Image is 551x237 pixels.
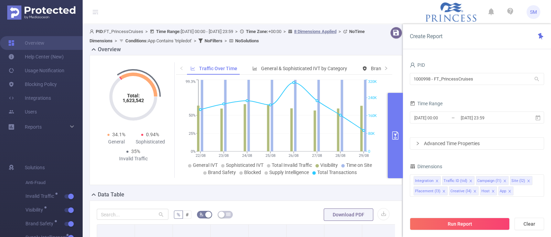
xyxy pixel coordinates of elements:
b: No Filters [205,38,222,43]
a: Usage Notification [8,64,64,77]
span: Reports [25,124,42,130]
tspan: 25% [189,131,196,136]
li: Traffic ID (tid) [442,176,475,185]
span: Blocked [244,170,261,175]
u: 8 Dimensions Applied [294,29,336,34]
div: Host [481,187,490,196]
input: Start date [414,113,469,122]
span: Invalid Traffic [25,194,56,198]
tspan: 240K [368,96,377,100]
span: General & Sophisticated IVT by Category [261,66,347,71]
span: % [177,212,180,217]
i: icon: table [226,212,230,216]
tspan: 24/08 [242,153,252,158]
i: icon: bar-chart [252,66,257,71]
i: icon: close [473,190,477,194]
tspan: 27/08 [312,153,322,158]
span: > [233,29,240,34]
tspan: 0 [368,149,370,154]
div: General [100,138,133,146]
h2: Overview [98,45,121,54]
li: Site (l2) [510,176,532,185]
span: Time Range [410,101,443,106]
span: SM [530,5,537,19]
span: General IVT [193,162,218,168]
i: icon: bg-colors [199,212,204,216]
li: App [498,186,513,195]
tspan: 320K [368,80,377,84]
div: Placement (l3) [415,187,440,196]
div: App [500,187,506,196]
tspan: 80K [368,131,375,136]
span: Brand Safety (Detected) [371,66,422,71]
div: icon: rightAdvanced Time Properties [410,138,544,149]
i: icon: close [508,190,511,194]
tspan: 22/08 [195,153,205,158]
i: icon: left [179,66,184,70]
i: icon: right [384,66,388,70]
tspan: 0% [191,149,196,154]
a: Blocking Policy [8,77,57,91]
a: Overview [8,36,44,50]
b: Conditions : [125,38,148,43]
tspan: 160K [368,114,377,118]
span: Dimensions [410,164,442,169]
span: Sophisticated IVT [226,162,263,168]
span: > [281,29,288,34]
tspan: 1,623,542 [123,98,144,103]
span: PID [410,62,425,68]
span: > [113,38,119,43]
button: Download PDF [324,208,373,221]
span: Total Invalid Traffic [272,162,312,168]
span: Total Transactions [317,170,357,175]
b: Time Zone: [246,29,268,34]
i: icon: close [442,190,446,194]
i: icon: close [503,179,507,183]
span: Time on Site [346,162,372,168]
span: Brand Safety [208,170,236,175]
i: icon: close [469,179,472,183]
span: > [143,29,150,34]
tspan: 25/08 [265,153,275,158]
tspan: 28/08 [335,153,345,158]
span: # [186,212,189,217]
tspan: 99.3% [186,80,196,84]
li: Placement (l3) [414,186,448,195]
img: Protected Media [7,6,75,20]
i: icon: line-chart [190,66,195,71]
span: 35% [131,149,140,154]
tspan: 50% [189,113,196,118]
span: Traffic Over Time [199,66,237,71]
div: Campaign (l1) [477,176,501,185]
li: Creative (l4) [449,186,479,195]
button: Clear [514,218,544,230]
input: Search... [97,209,168,220]
div: Traffic ID (tid) [444,176,467,185]
i: icon: right [416,141,420,146]
i: icon: user [90,29,96,34]
div: Creative (l4) [450,187,471,196]
a: Integrations [8,91,51,105]
i: icon: close [527,179,530,183]
b: No Solutions [235,38,259,43]
span: Anti-Fraud [25,176,83,190]
tspan: 26/08 [289,153,299,158]
span: Solutions [25,161,45,174]
h2: Data Table [98,191,124,199]
span: FT_PrincessCruises [DATE] 00:00 - [DATE] 23:59 +00:00 [90,29,365,43]
span: Visibility [320,162,338,168]
a: Help Center (New) [8,50,64,64]
b: Time Range: [156,29,181,34]
span: > [222,38,229,43]
input: End date [460,113,516,122]
div: Sophisticated [133,138,167,146]
li: Integration [414,176,441,185]
span: > [336,29,343,34]
tspan: Total: [127,93,140,98]
a: Reports [25,120,42,134]
li: Campaign (l1) [476,176,509,185]
b: PID: [96,29,104,34]
a: Users [8,105,37,119]
span: Create Report [410,33,443,40]
button: Run Report [410,218,510,230]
